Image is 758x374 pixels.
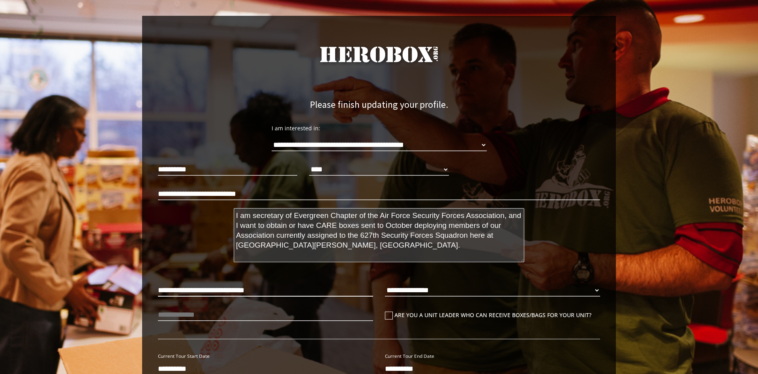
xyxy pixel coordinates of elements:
[272,124,487,133] p: I am interested in:
[158,43,600,80] a: HeroBox
[158,353,210,359] small: Current Tour Start Date
[385,353,434,359] small: Current Tour End Date
[385,310,600,319] label: Are you a unit leader who can receive boxes/bags for your unit?
[272,100,487,110] h3: Please finish updating your profile.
